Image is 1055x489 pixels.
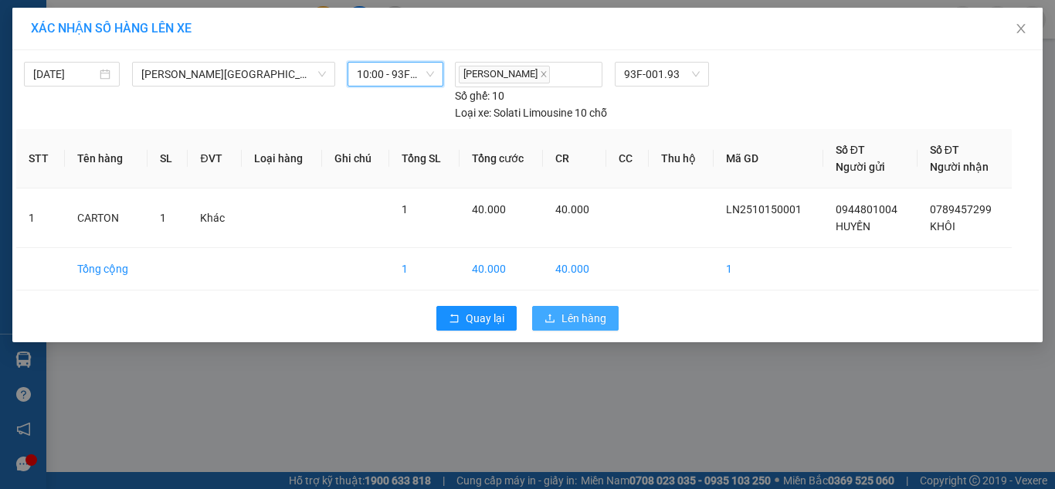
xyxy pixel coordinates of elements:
span: Người nhận [930,161,989,173]
span: 0789457299 [930,203,992,216]
span: 0944801004 [836,203,897,216]
span: upload [544,313,555,325]
th: Mã GD [714,129,823,188]
span: XÁC NHẬN SỐ HÀNG LÊN XE [31,21,192,36]
input: 15/10/2025 [33,66,97,83]
span: LN2510150001 [726,203,802,216]
td: Tổng cộng [65,248,148,290]
span: Số ĐT [836,144,865,156]
td: 1 [16,188,65,248]
span: Lộc Ninh - Hồ Chí Minh [141,63,326,86]
span: CR : [12,101,36,117]
td: CARTON [65,188,148,248]
button: uploadLên hàng [532,306,619,331]
button: Close [999,8,1043,51]
th: CR [543,129,607,188]
th: Loại hàng [242,129,322,188]
span: Gửi: [13,15,37,31]
button: rollbackQuay lại [436,306,517,331]
div: 40.000 [12,100,112,118]
span: HUYỀN [836,220,870,233]
th: STT [16,129,65,188]
th: Tên hàng [65,129,148,188]
span: Nhận: [120,15,158,31]
span: Số ĐT [930,144,959,156]
span: Số ghế: [455,87,490,104]
th: Tổng cước [460,129,543,188]
td: 1 [389,248,460,290]
span: close [540,70,548,78]
div: HUYỀN [13,50,110,69]
td: 1 [714,248,823,290]
div: VP Lộc Ninh [13,13,110,50]
span: Người gửi [836,161,885,173]
th: Tổng SL [389,129,460,188]
span: rollback [449,313,460,325]
span: 1 [160,212,166,224]
span: 40.000 [555,203,589,216]
span: Loại xe: [455,104,491,121]
span: Lên hàng [561,310,606,327]
span: [PERSON_NAME] [459,66,550,83]
span: close [1015,22,1027,35]
span: 40.000 [472,203,506,216]
th: Thu hộ [649,129,714,188]
span: 93F-001.93 [624,63,700,86]
th: CC [606,129,649,188]
th: Ghi chú [322,129,389,188]
div: KHÔI [120,50,226,69]
div: Solati Limousine 10 chỗ [455,104,607,121]
span: 10:00 - 93F-001.93 [357,63,434,86]
div: 10 [455,87,504,104]
td: Khác [188,188,242,248]
td: 40.000 [543,248,607,290]
th: ĐVT [188,129,242,188]
th: SL [148,129,188,188]
span: KHÔI [930,220,955,233]
div: VP Bình Triệu [120,13,226,50]
span: 1 [402,203,408,216]
span: down [317,70,327,79]
span: Quay lại [466,310,504,327]
td: 40.000 [460,248,543,290]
